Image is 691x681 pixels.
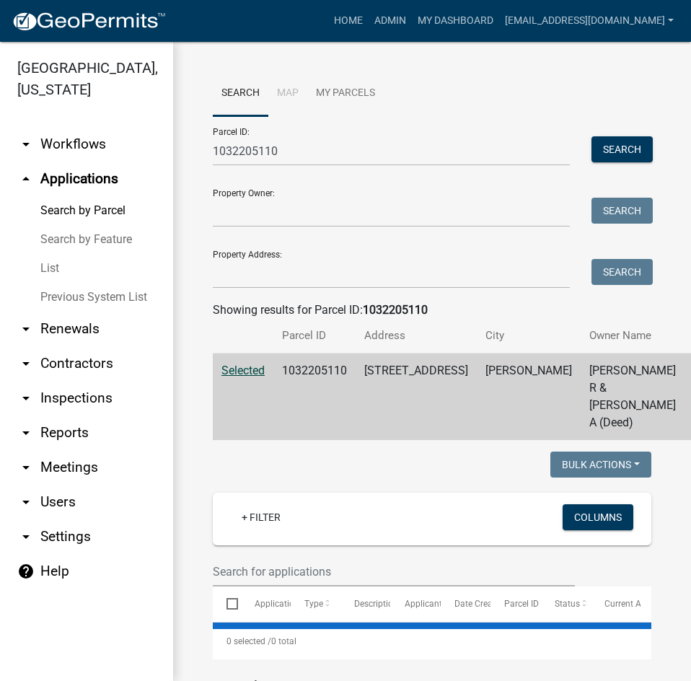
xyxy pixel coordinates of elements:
[17,459,35,476] i: arrow_drop_down
[555,599,580,609] span: Status
[363,303,428,317] strong: 1032205110
[213,623,651,659] div: 0 total
[356,319,477,353] th: Address
[550,452,651,478] button: Bulk Actions
[230,504,292,530] a: + Filter
[477,353,581,441] td: [PERSON_NAME]
[291,586,340,621] datatable-header-cell: Type
[240,586,290,621] datatable-header-cell: Application Number
[17,320,35,338] i: arrow_drop_down
[412,7,499,35] a: My Dashboard
[213,557,575,586] input: Search for applications
[504,599,539,609] span: Parcel ID
[499,7,679,35] a: [EMAIL_ADDRESS][DOMAIN_NAME]
[17,528,35,545] i: arrow_drop_down
[213,302,651,319] div: Showing results for Parcel ID:
[540,586,590,621] datatable-header-cell: Status
[405,599,442,609] span: Applicant
[563,504,633,530] button: Columns
[304,599,323,609] span: Type
[213,586,240,621] datatable-header-cell: Select
[490,586,540,621] datatable-header-cell: Parcel ID
[591,136,653,162] button: Search
[591,198,653,224] button: Search
[17,390,35,407] i: arrow_drop_down
[477,319,581,353] th: City
[221,364,265,377] a: Selected
[17,355,35,372] i: arrow_drop_down
[340,586,390,621] datatable-header-cell: Description
[307,71,384,117] a: My Parcels
[356,353,477,441] td: [STREET_ADDRESS]
[17,136,35,153] i: arrow_drop_down
[441,586,490,621] datatable-header-cell: Date Created
[604,599,664,609] span: Current Activity
[213,71,268,117] a: Search
[226,636,271,646] span: 0 selected /
[369,7,412,35] a: Admin
[17,424,35,441] i: arrow_drop_down
[328,7,369,35] a: Home
[17,563,35,580] i: help
[390,586,440,621] datatable-header-cell: Applicant
[17,493,35,511] i: arrow_drop_down
[581,319,685,353] th: Owner Name
[17,170,35,188] i: arrow_drop_up
[273,319,356,353] th: Parcel ID
[591,259,653,285] button: Search
[354,599,398,609] span: Description
[591,586,641,621] datatable-header-cell: Current Activity
[581,353,685,441] td: [PERSON_NAME] R & [PERSON_NAME] A (Deed)
[255,599,333,609] span: Application Number
[454,599,505,609] span: Date Created
[273,353,356,441] td: 1032205110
